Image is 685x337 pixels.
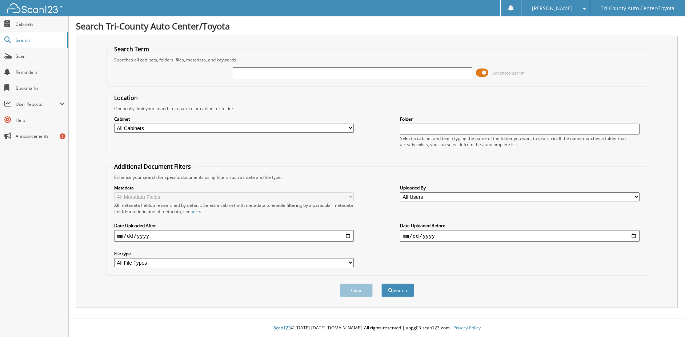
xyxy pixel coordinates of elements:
label: Metadata [114,185,354,191]
div: 1 [60,133,65,139]
label: Uploaded By [400,185,640,191]
span: Help [16,117,65,123]
span: Tri-County Auto Center/Toyota [601,6,674,11]
button: Search [381,284,414,297]
span: Scan123 [273,325,291,331]
h1: Search Tri-County Auto Center/Toyota [76,20,678,32]
label: File type [114,250,354,257]
span: Advanced Search [492,70,525,76]
label: Cabinet [114,116,354,122]
label: Date Uploaded After [114,222,354,229]
span: Scan [16,53,65,59]
span: Cabinets [16,21,65,27]
div: © [DATE]-[DATE] [DOMAIN_NAME]. All rights reserved | appg03-scan123-com | [69,319,685,337]
span: User Reports [16,101,60,107]
div: Searches all cabinets, folders, files, metadata, and keywords [111,57,644,63]
span: Bookmarks [16,85,65,91]
div: Enhance your search for specific documents using filters such as date and file type. [111,174,644,180]
a: here [191,208,200,214]
label: Date Uploaded Before [400,222,640,229]
span: Announcements [16,133,65,139]
input: start [114,230,354,242]
div: Select a cabinet and begin typing the name of the folder you want to search in. If the name match... [400,135,640,148]
legend: Additional Document Filters [111,163,195,170]
span: Search [16,37,64,43]
span: Reminders [16,69,65,75]
label: Folder [400,116,640,122]
button: Clear [340,284,373,297]
legend: Search Term [111,45,153,53]
div: All metadata fields are searched by default. Select a cabinet with metadata to enable filtering b... [114,202,354,214]
a: Privacy Policy [453,325,481,331]
div: Optionally limit your search to a particular cabinet or folder [111,105,644,112]
input: end [400,230,640,242]
span: [PERSON_NAME] [532,6,573,11]
img: scan123-logo-white.svg [7,3,62,13]
legend: Location [111,94,141,102]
